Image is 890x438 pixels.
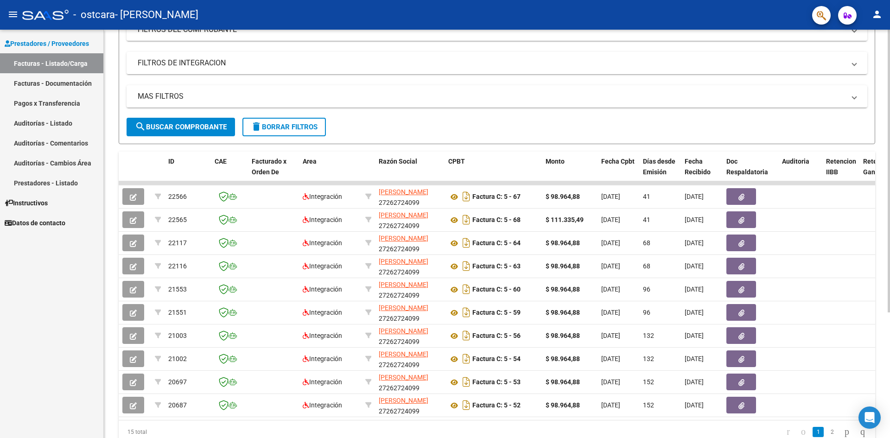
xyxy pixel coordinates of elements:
datatable-header-cell: CPBT [445,152,542,192]
span: [DATE] [601,378,620,386]
span: [DATE] [601,193,620,200]
datatable-header-cell: Area [299,152,362,192]
span: [DATE] [685,216,704,223]
button: Borrar Filtros [242,118,326,136]
strong: $ 98.964,88 [546,309,580,316]
span: [DATE] [601,262,620,270]
span: [PERSON_NAME] [379,327,428,335]
datatable-header-cell: ID [165,152,211,192]
datatable-header-cell: Doc Respaldatoria [723,152,778,192]
span: 20697 [168,378,187,386]
span: Prestadores / Proveedores [5,38,89,49]
i: Descargar documento [460,375,472,389]
a: go to next page [840,427,853,437]
span: ID [168,158,174,165]
button: Buscar Comprobante [127,118,235,136]
strong: Factura C: 5 - 54 [472,355,521,363]
span: [DATE] [685,332,704,339]
span: Integración [303,216,342,223]
span: [DATE] [685,193,704,200]
strong: Factura C: 5 - 64 [472,240,521,247]
i: Descargar documento [460,212,472,227]
strong: $ 98.964,88 [546,262,580,270]
span: [PERSON_NAME] [379,397,428,404]
span: 68 [643,262,650,270]
span: CPBT [448,158,465,165]
span: 22116 [168,262,187,270]
strong: Factura C: 5 - 52 [472,402,521,409]
span: - [PERSON_NAME] [115,5,198,25]
a: go to first page [782,427,794,437]
div: 27262724099 [379,256,441,276]
span: 20687 [168,401,187,409]
i: Descargar documento [460,259,472,273]
span: [DATE] [685,239,704,247]
span: Integración [303,332,342,339]
i: Descargar documento [460,282,472,297]
span: [PERSON_NAME] [379,258,428,265]
div: 27262724099 [379,349,441,368]
span: - ostcara [73,5,115,25]
div: 27262724099 [379,326,441,345]
div: 27262724099 [379,187,441,206]
span: 21003 [168,332,187,339]
mat-expansion-panel-header: FILTROS DE INTEGRACION [127,52,867,74]
datatable-header-cell: Monto [542,152,598,192]
strong: Factura C: 5 - 56 [472,332,521,340]
span: [DATE] [601,401,620,409]
span: [DATE] [685,355,704,362]
span: Días desde Emisión [643,158,675,176]
div: 27262724099 [379,279,441,299]
div: 27262724099 [379,233,441,253]
datatable-header-cell: Razón Social [375,152,445,192]
mat-icon: menu [7,9,19,20]
datatable-header-cell: Fecha Recibido [681,152,723,192]
span: 68 [643,239,650,247]
span: [DATE] [685,262,704,270]
span: 96 [643,309,650,316]
a: go to last page [856,427,869,437]
span: Monto [546,158,565,165]
a: go to previous page [797,427,810,437]
span: Integración [303,262,342,270]
span: 152 [643,378,654,386]
i: Descargar documento [460,398,472,413]
span: Retencion IIBB [826,158,856,176]
span: 21002 [168,355,187,362]
strong: $ 98.964,88 [546,193,580,200]
span: Integración [303,401,342,409]
mat-icon: person [871,9,883,20]
span: Instructivos [5,198,48,208]
span: 132 [643,332,654,339]
a: 1 [813,427,824,437]
span: Razón Social [379,158,417,165]
i: Descargar documento [460,351,472,366]
span: CAE [215,158,227,165]
span: 96 [643,286,650,293]
span: 21551 [168,309,187,316]
datatable-header-cell: CAE [211,152,248,192]
span: [PERSON_NAME] [379,304,428,311]
span: Integración [303,286,342,293]
i: Descargar documento [460,328,472,343]
datatable-header-cell: Auditoria [778,152,822,192]
span: Datos de contacto [5,218,65,228]
span: [DATE] [601,216,620,223]
strong: $ 98.964,88 [546,286,580,293]
span: 41 [643,216,650,223]
span: Doc Respaldatoria [726,158,768,176]
span: Fecha Cpbt [601,158,635,165]
a: 2 [826,427,838,437]
span: [PERSON_NAME] [379,374,428,381]
div: 27262724099 [379,372,441,392]
span: [DATE] [601,309,620,316]
span: [DATE] [685,401,704,409]
i: Descargar documento [460,189,472,204]
i: Descargar documento [460,305,472,320]
span: Integración [303,378,342,386]
div: 27262724099 [379,210,441,229]
span: Auditoria [782,158,809,165]
strong: Factura C: 5 - 60 [472,286,521,293]
span: Buscar Comprobante [135,123,227,131]
strong: Factura C: 5 - 59 [472,309,521,317]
